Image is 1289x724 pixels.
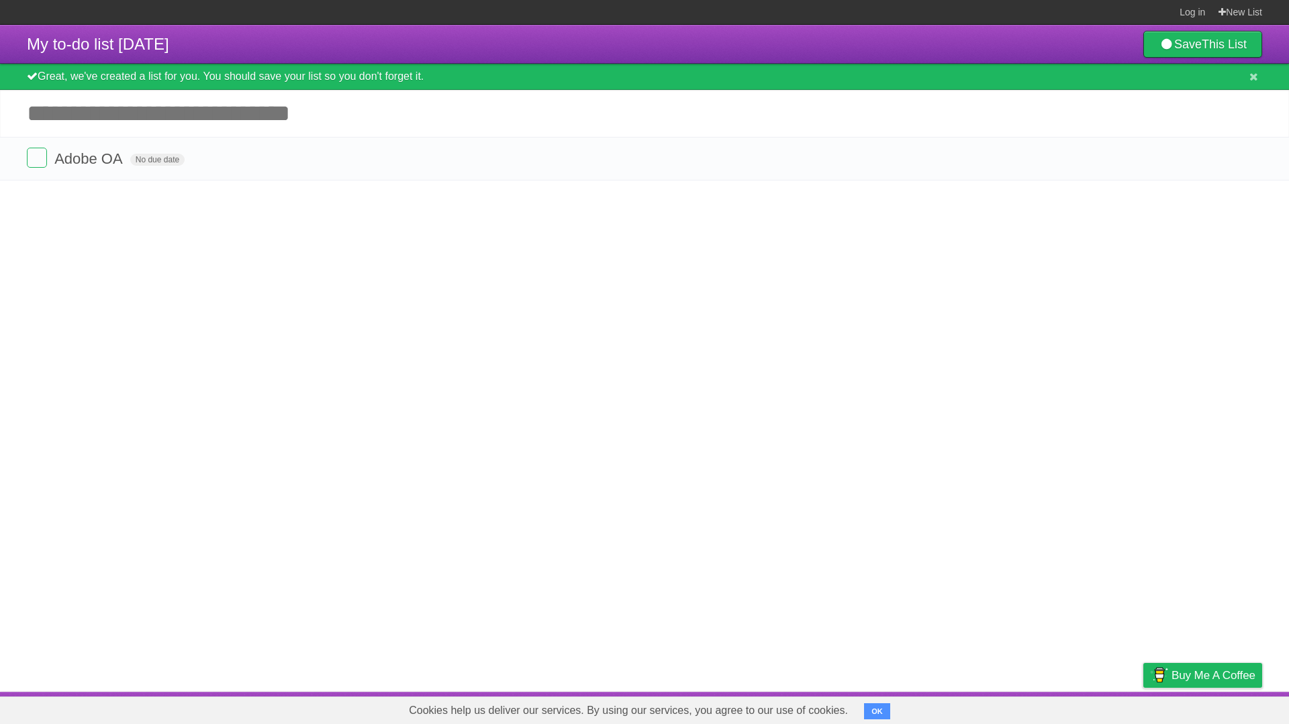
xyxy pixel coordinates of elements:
[965,695,993,721] a: About
[1150,664,1168,686] img: Buy me a coffee
[864,703,890,719] button: OK
[1172,664,1255,687] span: Buy me a coffee
[395,697,861,724] span: Cookies help us deliver our services. By using our services, you agree to our use of cookies.
[54,150,126,167] span: Adobe OA
[1143,31,1262,58] a: SaveThis List
[1080,695,1110,721] a: Terms
[1009,695,1063,721] a: Developers
[1126,695,1161,721] a: Privacy
[130,154,185,166] span: No due date
[27,35,169,53] span: My to-do list [DATE]
[27,148,47,168] label: Done
[1202,38,1247,51] b: This List
[1143,663,1262,688] a: Buy me a coffee
[1178,695,1262,721] a: Suggest a feature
